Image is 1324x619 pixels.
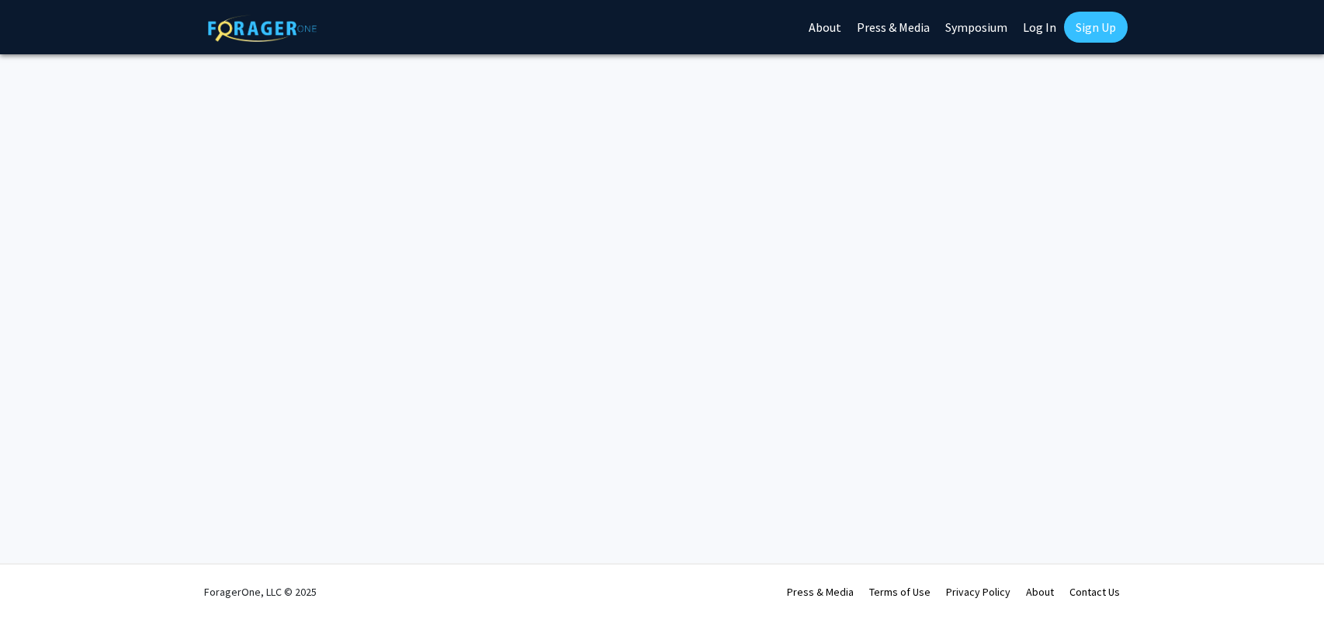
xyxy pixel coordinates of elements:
a: Privacy Policy [946,585,1010,599]
a: Press & Media [787,585,854,599]
a: Terms of Use [869,585,931,599]
div: ForagerOne, LLC © 2025 [204,565,317,619]
a: About [1026,585,1054,599]
a: Sign Up [1064,12,1128,43]
a: Contact Us [1069,585,1120,599]
img: ForagerOne Logo [208,15,317,42]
